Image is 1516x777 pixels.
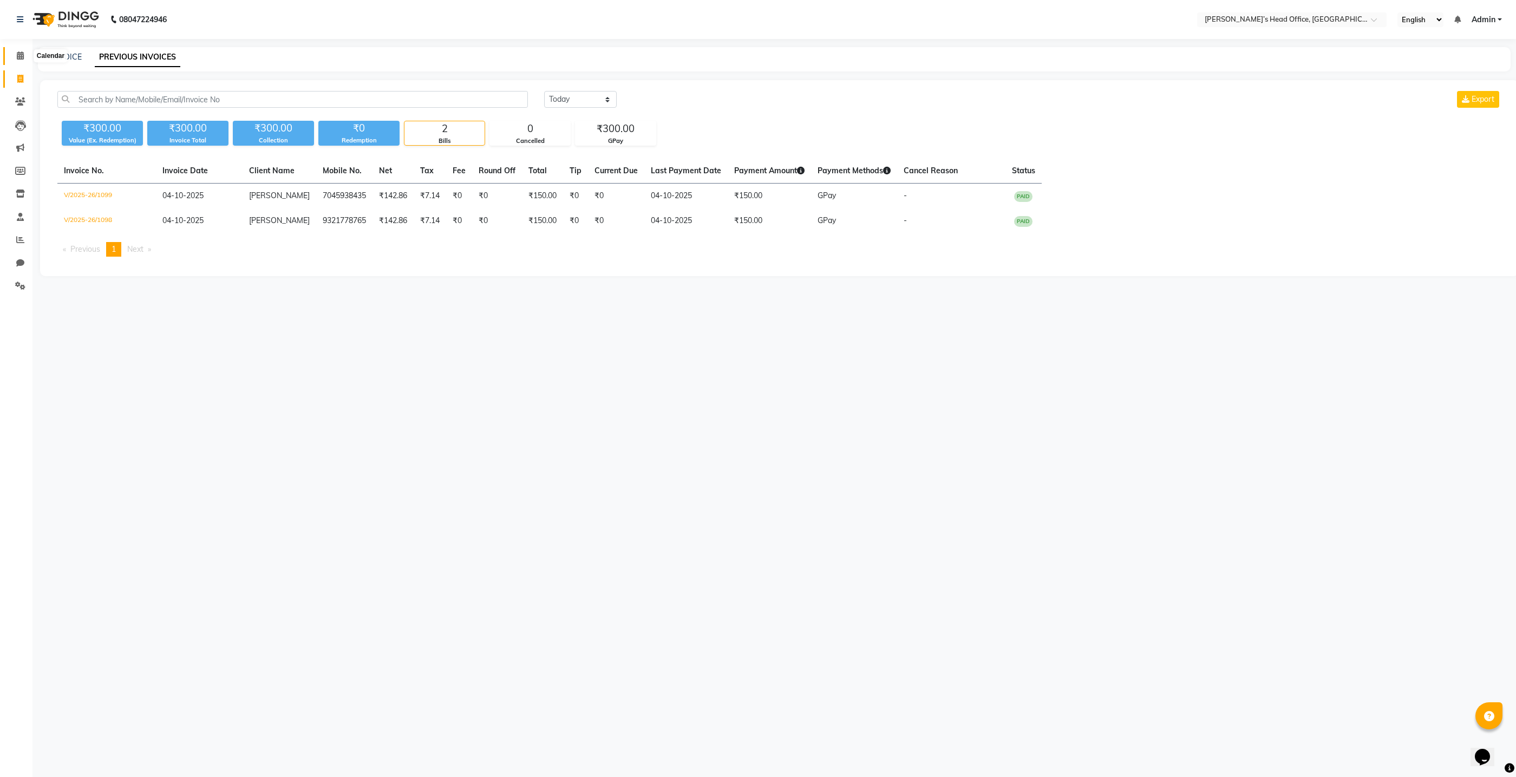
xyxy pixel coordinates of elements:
td: ₹0 [446,208,472,233]
div: ₹300.00 [576,121,656,136]
span: GPay [818,216,836,225]
td: ₹7.14 [414,184,446,209]
a: PREVIOUS INVOICES [95,48,180,67]
span: [PERSON_NAME] [249,216,310,225]
span: Payment Methods [818,166,891,175]
span: Next [127,244,143,254]
td: 04-10-2025 [644,184,728,209]
span: - [904,191,907,200]
span: Payment Amount [734,166,805,175]
td: ₹0 [563,184,588,209]
div: ₹300.00 [233,121,314,136]
span: Round Off [479,166,515,175]
div: ₹300.00 [62,121,143,136]
nav: Pagination [57,242,1501,257]
span: GPay [818,191,836,200]
iframe: chat widget [1471,734,1505,766]
span: - [904,216,907,225]
span: Client Name [249,166,295,175]
div: Calendar [34,50,67,63]
span: Last Payment Date [651,166,721,175]
div: ₹0 [318,121,400,136]
td: ₹150.00 [728,184,811,209]
div: Redemption [318,136,400,145]
td: ₹0 [472,184,522,209]
input: Search by Name/Mobile/Email/Invoice No [57,91,528,108]
span: PAID [1014,216,1033,227]
span: Net [379,166,392,175]
span: Invoice No. [64,166,104,175]
td: ₹150.00 [728,208,811,233]
td: ₹150.00 [522,184,563,209]
span: 1 [112,244,116,254]
span: Current Due [594,166,638,175]
span: Invoice Date [162,166,208,175]
img: logo [28,4,102,35]
span: Fee [453,166,466,175]
span: [PERSON_NAME] [249,191,310,200]
td: 04-10-2025 [644,208,728,233]
td: V/2025-26/1099 [57,184,156,209]
span: Mobile No. [323,166,362,175]
span: Total [528,166,547,175]
div: 0 [490,121,570,136]
td: ₹0 [446,184,472,209]
span: 04-10-2025 [162,216,204,225]
button: Export [1457,91,1499,108]
span: Tip [570,166,581,175]
div: Cancelled [490,136,570,146]
span: PAID [1014,191,1033,202]
div: Invoice Total [147,136,228,145]
div: Collection [233,136,314,145]
span: Export [1472,94,1494,104]
div: Value (Ex. Redemption) [62,136,143,145]
b: 08047224946 [119,4,167,35]
span: Status [1012,166,1035,175]
div: GPay [576,136,656,146]
td: ₹142.86 [373,208,414,233]
span: 04-10-2025 [162,191,204,200]
td: 7045938435 [316,184,373,209]
div: Bills [404,136,485,146]
td: ₹0 [588,184,644,209]
td: ₹0 [472,208,522,233]
span: Admin [1472,14,1495,25]
div: ₹300.00 [147,121,228,136]
td: V/2025-26/1098 [57,208,156,233]
td: ₹142.86 [373,184,414,209]
span: Cancel Reason [904,166,958,175]
td: ₹150.00 [522,208,563,233]
div: 2 [404,121,485,136]
td: 9321778765 [316,208,373,233]
td: ₹7.14 [414,208,446,233]
span: Previous [70,244,100,254]
td: ₹0 [563,208,588,233]
td: ₹0 [588,208,644,233]
span: Tax [420,166,434,175]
